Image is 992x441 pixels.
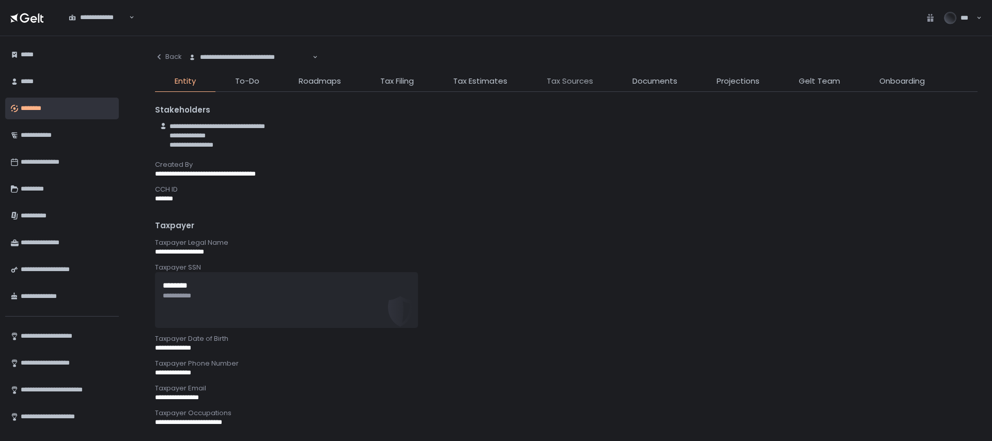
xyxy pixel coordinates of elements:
span: Tax Sources [547,75,593,87]
span: To-Do [235,75,259,87]
div: Taxpayer Email [155,384,978,393]
span: Tax Filing [380,75,414,87]
div: Stakeholders [155,104,978,116]
span: Entity [175,75,196,87]
div: Back [155,52,182,61]
input: Search for option [311,52,312,62]
button: Back [155,46,182,67]
span: Projections [717,75,760,87]
div: CCH ID [155,185,978,194]
div: Taxpayer Phone Number [155,359,978,368]
div: Taxpayer [155,220,978,232]
span: Documents [632,75,677,87]
div: Taxpayer Date of Birth [155,334,978,343]
div: Search for option [62,7,134,28]
span: Gelt Team [799,75,840,87]
div: Taxpayer Occupations [155,408,978,418]
div: Created By [155,160,978,169]
span: Onboarding [879,75,925,87]
span: Roadmaps [299,75,341,87]
div: Search for option [182,46,318,68]
span: Tax Estimates [453,75,507,87]
div: Taxpayer SSN [155,263,978,272]
div: Taxpayer Legal Name [155,238,978,247]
